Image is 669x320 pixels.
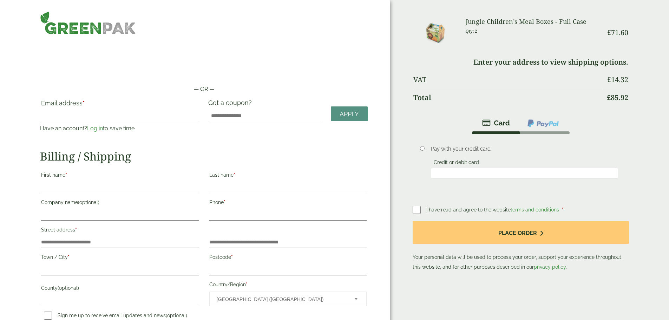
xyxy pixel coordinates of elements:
abbr: required [224,200,225,205]
abbr: required [562,207,564,213]
a: terms and conditions [511,207,559,213]
label: Phone [209,197,367,209]
bdi: 71.60 [607,28,628,37]
bdi: 14.32 [607,75,628,84]
label: Town / City [41,252,198,264]
p: Pay with your credit card. [431,145,618,153]
label: Country/Region [209,280,367,292]
span: (optional) [58,285,79,291]
iframe: Secure card payment input frame [433,170,616,176]
img: ppcp-gateway.png [527,119,559,128]
label: Got a coupon? [208,99,255,110]
h2: Billing / Shipping [40,150,368,163]
input: Sign me up to receive email updates and news(optional) [44,312,52,320]
p: — OR — [40,85,368,93]
label: Email address [41,100,198,110]
span: (optional) [166,313,187,318]
label: Credit or debit card [431,159,482,167]
a: Log in [87,125,103,132]
span: Country/Region [209,292,367,306]
span: £ [607,93,611,102]
td: Enter your address to view shipping options. [413,54,628,71]
p: Have an account? to save time [40,124,199,133]
small: Qty: 2 [466,28,477,34]
a: Apply [331,106,368,122]
label: County [41,283,198,295]
label: Company name [41,197,198,209]
span: £ [607,28,611,37]
p: Your personal data will be used to process your order, support your experience throughout this we... [413,221,629,272]
abbr: required [246,282,248,287]
abbr: required [75,227,77,233]
abbr: required [234,172,235,178]
span: United Kingdom (UK) [217,292,345,307]
span: Apply [340,110,359,118]
span: I have read and agree to the website [426,207,560,213]
abbr: required [68,254,70,260]
iframe: Secure payment button frame [40,63,368,77]
span: £ [607,75,611,84]
abbr: required [65,172,67,178]
label: Street address [41,225,198,237]
img: GreenPak Supplies [40,11,136,34]
label: Postcode [209,252,367,264]
bdi: 85.92 [607,93,628,102]
label: Last name [209,170,367,182]
img: stripe.png [482,119,510,127]
th: Total [413,89,602,106]
h3: Jungle Children’s Meal Boxes - Full Case [466,18,602,26]
button: Place order [413,221,629,244]
label: First name [41,170,198,182]
th: VAT [413,71,602,88]
a: privacy policy [534,264,566,270]
span: (optional) [78,200,99,205]
abbr: required [231,254,233,260]
abbr: required [83,99,85,107]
